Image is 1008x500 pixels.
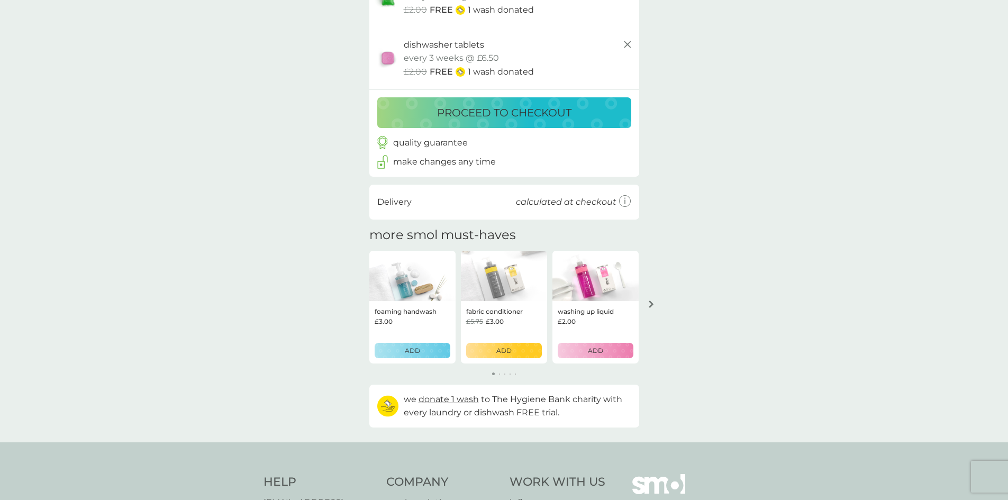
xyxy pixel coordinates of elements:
[510,474,605,490] h4: Work With Us
[430,3,453,17] span: FREE
[558,306,614,316] p: washing up liquid
[419,394,479,404] span: donate 1 wash
[393,155,496,169] p: make changes any time
[516,195,616,209] p: calculated at checkout
[588,346,603,356] p: ADD
[386,474,499,490] h4: Company
[496,346,512,356] p: ADD
[375,343,450,358] button: ADD
[404,393,631,420] p: we to The Hygiene Bank charity with every laundry or dishwash FREE trial.
[377,195,412,209] p: Delivery
[375,306,437,316] p: foaming handwash
[468,3,534,17] p: 1 wash donated
[466,306,523,316] p: fabric conditioner
[466,343,542,358] button: ADD
[404,38,484,52] p: dishwasher tablets
[405,346,420,356] p: ADD
[404,3,427,17] span: £2.00
[375,316,393,326] span: £3.00
[404,51,499,65] p: every 3 weeks @ £6.50
[393,136,468,150] p: quality guarantee
[558,343,633,358] button: ADD
[558,316,576,326] span: £2.00
[486,316,504,326] span: £3.00
[468,65,534,79] p: 1 wash donated
[404,65,427,79] span: £2.00
[377,97,631,128] button: proceed to checkout
[430,65,453,79] span: FREE
[437,104,571,121] p: proceed to checkout
[264,474,376,490] h4: Help
[369,228,516,243] h2: more smol must-haves
[466,316,483,326] span: £5.75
